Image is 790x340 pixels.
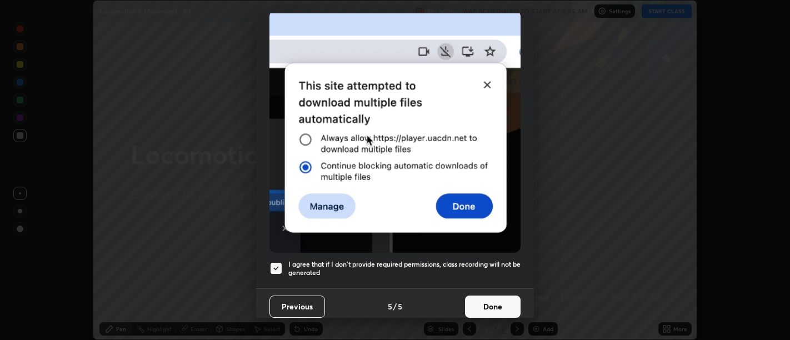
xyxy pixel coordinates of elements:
[393,301,397,312] h4: /
[388,301,392,312] h4: 5
[269,296,325,318] button: Previous
[269,10,521,253] img: downloads-permission-blocked.gif
[465,296,521,318] button: Done
[288,260,521,277] h5: I agree that if I don't provide required permissions, class recording will not be generated
[398,301,402,312] h4: 5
